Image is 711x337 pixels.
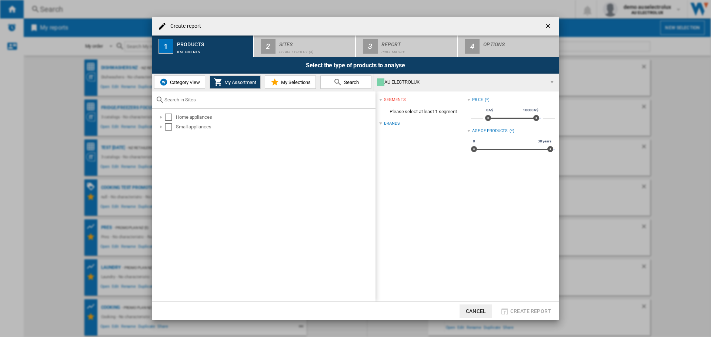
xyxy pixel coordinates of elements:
div: Default profile (4) [279,46,352,54]
div: Brands [384,121,400,127]
div: 1 [158,39,173,54]
button: Create report [498,304,553,318]
div: 4 [465,39,480,54]
button: 3 Report Price Matrix [356,36,458,57]
div: segments [384,97,405,103]
h4: Create report [167,23,201,30]
ng-md-icon: getI18NText('BUTTONS.CLOSE_DIALOG') [544,22,553,31]
button: My Assortment [210,75,261,89]
button: Category View [154,75,205,89]
div: Small appliances [176,123,374,131]
button: Search [320,75,371,89]
input: Search in Sites [164,97,372,102]
div: Sites [279,38,352,46]
span: Create report [510,308,551,314]
span: Search [342,80,359,85]
div: 0 segments [177,46,250,54]
md-checkbox: Select [165,123,176,131]
button: 1 Products 0 segments [152,36,254,57]
span: 0A$ [485,107,494,113]
div: 3 [363,39,378,54]
button: My Selections [265,75,316,89]
div: Options [483,38,556,46]
button: getI18NText('BUTTONS.CLOSE_DIALOG') [541,19,556,34]
button: 2 Sites Default profile (4) [254,36,356,57]
span: 0 [472,138,476,144]
button: 4 Options [458,36,559,57]
span: 10000A$ [522,107,540,113]
div: Age of products [472,128,508,134]
span: My Assortment [223,80,256,85]
div: Home appliances [176,114,374,121]
div: 2 [261,39,276,54]
div: Price Matrix [381,46,454,54]
span: My Selections [279,80,311,85]
md-checkbox: Select [165,114,176,121]
span: Category View [168,80,200,85]
div: AU ELECTROLUX [377,77,544,87]
div: Products [177,38,250,46]
span: 30 years [537,138,553,144]
div: Select the type of products to analyse [152,57,559,74]
div: Price [472,97,483,103]
span: Please select at least 1 segment [379,105,467,119]
img: wiser-icon-blue.png [159,78,168,87]
button: Cancel [460,304,492,318]
div: Report [381,38,454,46]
